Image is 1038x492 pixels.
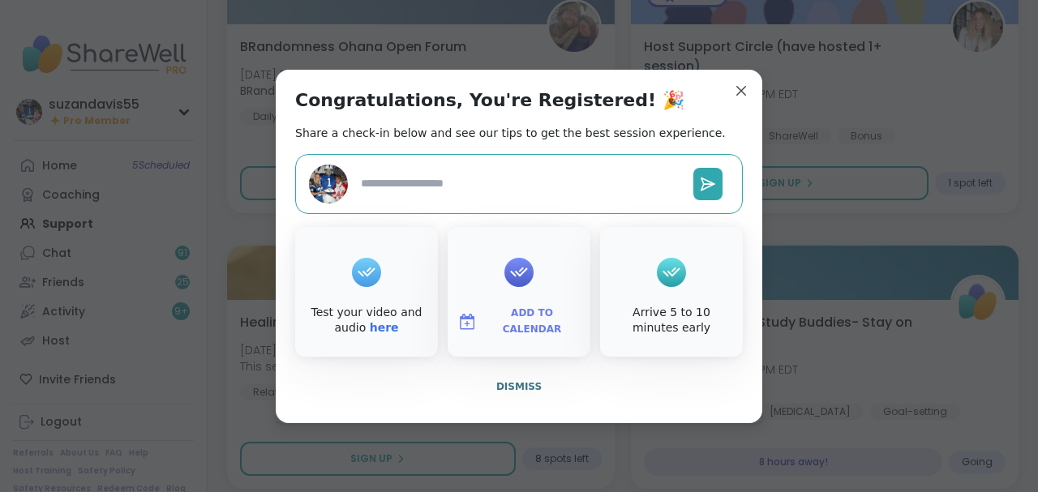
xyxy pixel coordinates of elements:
[451,305,587,339] button: Add to Calendar
[483,306,581,337] span: Add to Calendar
[457,312,477,332] img: ShareWell Logomark
[309,165,348,203] img: suzandavis55
[295,370,743,404] button: Dismiss
[298,305,435,336] div: Test your video and audio
[295,89,684,112] h1: Congratulations, You're Registered! 🎉
[295,125,726,141] h2: Share a check-in below and see our tips to get the best session experience.
[603,305,740,336] div: Arrive 5 to 10 minutes early
[496,381,542,392] span: Dismiss
[370,321,399,334] a: here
